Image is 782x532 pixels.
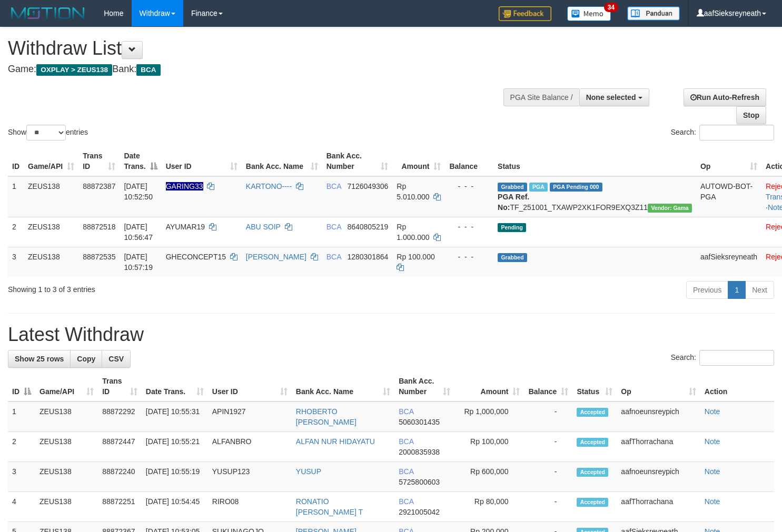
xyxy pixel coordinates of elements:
[83,253,115,261] span: 88872535
[166,223,205,231] span: AYUMAR19
[736,106,766,124] a: Stop
[166,182,203,190] span: Nama rekening ada tanda titik/strip, harap diedit
[208,401,292,432] td: APIN1927
[24,217,78,247] td: ZEUS138
[524,401,572,432] td: -
[705,407,720,416] a: Note
[8,64,511,75] h4: Game: Bank:
[326,253,341,261] span: BCA
[503,88,579,106] div: PGA Site Balance /
[399,407,413,416] span: BCA
[454,372,524,401] th: Amount: activate to sort column ascending
[617,432,700,462] td: aafThorrachana
[8,247,24,277] td: 3
[493,176,696,217] td: TF_251001_TXAWP2XK1FOR9EXQ3Z11
[124,253,153,272] span: [DATE] 10:57:19
[326,223,341,231] span: BCA
[8,146,24,176] th: ID
[449,252,489,262] div: - - -
[454,492,524,522] td: Rp 80,000
[70,350,102,368] a: Copy
[208,492,292,522] td: RIRO08
[246,253,306,261] a: [PERSON_NAME]
[449,222,489,232] div: - - -
[399,418,440,426] span: Copy 5060301435 to clipboard
[399,497,413,506] span: BCA
[296,437,375,446] a: ALFAN NUR HIDAYATU
[296,467,321,476] a: YUSUP
[166,253,226,261] span: GHECONCEPT15
[586,93,636,102] span: None selected
[498,223,526,232] span: Pending
[8,5,88,21] img: MOTION_logo.png
[347,253,388,261] span: Copy 1280301864 to clipboard
[399,437,413,446] span: BCA
[498,193,529,212] b: PGA Ref. No:
[8,492,35,522] td: 4
[686,281,728,299] a: Previous
[8,125,88,140] label: Show entries
[577,408,608,417] span: Accepted
[347,182,388,190] span: Copy 7126049306 to clipboard
[8,217,24,247] td: 2
[8,432,35,462] td: 2
[8,324,774,345] h1: Latest Withdraw
[142,432,208,462] td: [DATE] 10:55:21
[8,372,35,401] th: ID: activate to sort column descending
[326,182,341,190] span: BCA
[8,38,511,59] h1: Withdraw List
[35,401,98,432] td: ZEUS138
[296,407,357,426] a: RHOBERTO [PERSON_NAME]
[399,478,440,486] span: Copy 5725800603 to clipboard
[696,247,761,277] td: aafSieksreyneath
[577,438,608,447] span: Accepted
[394,372,454,401] th: Bank Acc. Number: activate to sort column ascending
[449,181,489,192] div: - - -
[102,350,131,368] a: CSV
[98,462,142,492] td: 88872240
[242,146,322,176] th: Bank Acc. Name: activate to sort column ascending
[524,492,572,522] td: -
[208,432,292,462] td: ALFANBRO
[399,448,440,456] span: Copy 2000835938 to clipboard
[499,6,551,21] img: Feedback.jpg
[705,437,720,446] a: Note
[397,253,434,261] span: Rp 100.000
[208,372,292,401] th: User ID: activate to sort column ascending
[142,492,208,522] td: [DATE] 10:54:45
[493,146,696,176] th: Status
[567,6,611,21] img: Button%20Memo.svg
[246,182,292,190] a: KARTONO----
[120,146,161,176] th: Date Trans.: activate to sort column descending
[98,432,142,462] td: 88872447
[98,372,142,401] th: Trans ID: activate to sort column ascending
[579,88,649,106] button: None selected
[397,182,429,201] span: Rp 5.010.000
[524,462,572,492] td: -
[208,462,292,492] td: YUSUP123
[8,462,35,492] td: 3
[699,350,774,366] input: Search:
[696,146,761,176] th: Op: activate to sort column ascending
[627,6,680,21] img: panduan.png
[728,281,746,299] a: 1
[604,3,618,12] span: 34
[617,492,700,522] td: aafThorrachana
[322,146,393,176] th: Bank Acc. Number: activate to sort column ascending
[77,355,95,363] span: Copy
[705,497,720,506] a: Note
[617,401,700,432] td: aafnoeunsreypich
[700,372,774,401] th: Action
[142,401,208,432] td: [DATE] 10:55:31
[684,88,766,106] a: Run Auto-Refresh
[399,508,440,516] span: Copy 2921005042 to clipboard
[392,146,445,176] th: Amount: activate to sort column ascending
[524,372,572,401] th: Balance: activate to sort column ascending
[454,462,524,492] td: Rp 600,000
[26,125,66,140] select: Showentries
[498,183,527,192] span: Grabbed
[8,280,318,295] div: Showing 1 to 3 of 3 entries
[524,432,572,462] td: -
[745,281,774,299] a: Next
[83,223,115,231] span: 88872518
